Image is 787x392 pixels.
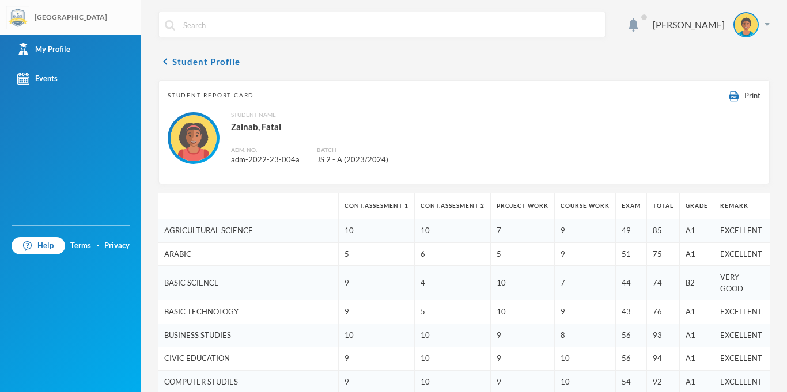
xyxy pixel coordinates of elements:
[680,324,714,347] td: A1
[735,13,758,36] img: STUDENT
[647,300,680,324] td: 76
[165,20,175,31] img: search
[35,12,107,22] div: [GEOGRAPHIC_DATA]
[616,300,647,324] td: 43
[17,43,70,55] div: My Profile
[555,193,616,219] th: Course Work
[97,240,99,252] div: ·
[231,154,300,166] div: adm-2022-23-004a
[680,347,714,371] td: A1
[647,324,680,347] td: 93
[491,347,555,371] td: 9
[616,347,647,371] td: 56
[680,300,714,324] td: A1
[158,347,339,371] td: CIVIC EDUCATION
[647,266,680,300] td: 74
[491,193,555,219] th: Project Work
[339,242,415,266] td: 5
[714,242,770,266] td: EXCELLENT
[714,193,770,219] th: REMARK
[158,55,172,68] i: chevron_left
[70,240,91,252] a: Terms
[616,324,647,347] td: 56
[339,347,415,371] td: 9
[653,18,725,32] div: [PERSON_NAME]
[415,193,491,219] th: Cont.Assesment 2
[415,219,491,243] td: 10
[647,347,680,371] td: 94
[415,300,491,324] td: 5
[647,193,680,219] th: TOTAL
[714,219,770,243] td: EXCELLENT
[317,154,388,166] div: JS 2 - A (2023/2024)
[616,219,647,243] td: 49
[415,266,491,300] td: 4
[491,324,555,347] td: 9
[680,193,714,219] th: GRADE
[647,242,680,266] td: 75
[17,73,58,85] div: Events
[555,324,616,347] td: 8
[171,115,217,161] img: STUDENT
[231,111,423,119] div: Student Name
[491,300,555,324] td: 10
[555,347,616,371] td: 10
[231,146,300,154] div: Adm. No.
[104,240,130,252] a: Privacy
[744,91,760,100] span: Print
[616,266,647,300] td: 44
[339,300,415,324] td: 9
[491,219,555,243] td: 7
[680,242,714,266] td: A1
[339,324,415,347] td: 10
[714,266,770,300] td: VERY GOOD
[168,91,254,100] span: Student Report Card
[182,12,599,38] input: Search
[555,266,616,300] td: 7
[555,300,616,324] td: 9
[680,266,714,300] td: B2
[714,324,770,347] td: EXCELLENT
[6,6,29,29] img: logo
[158,324,339,347] td: BUSINESS STUDIES
[339,266,415,300] td: 9
[339,219,415,243] td: 10
[158,266,339,300] td: BASIC SCIENCE
[714,347,770,371] td: EXCELLENT
[158,55,240,68] button: chevron_leftStudent Profile
[158,219,339,243] td: AGRICULTURAL SCIENCE
[491,242,555,266] td: 5
[616,193,647,219] th: EXAM
[647,219,680,243] td: 85
[555,242,616,266] td: 9
[231,119,423,134] div: Zainab, Fatai
[158,242,339,266] td: ARABIC
[158,300,339,324] td: BASIC TECHNOLOGY
[680,219,714,243] td: A1
[12,237,65,254] a: Help
[339,193,415,219] th: Cont.Assesment 1
[714,300,770,324] td: EXCELLENT
[415,242,491,266] td: 6
[555,219,616,243] td: 9
[491,266,555,300] td: 10
[317,146,388,154] div: Batch
[415,324,491,347] td: 10
[415,347,491,371] td: 10
[616,242,647,266] td: 51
